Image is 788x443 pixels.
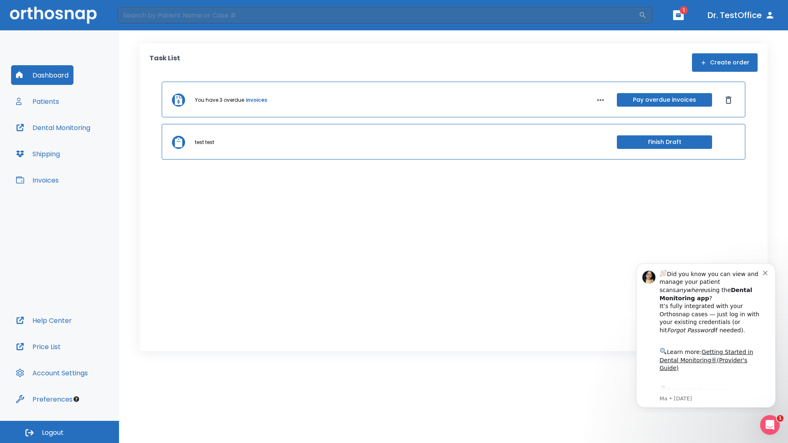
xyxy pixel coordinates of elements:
[117,7,639,23] input: Search by Patient Name or Case #
[680,6,688,14] span: 1
[11,118,95,137] button: Dental Monitoring
[11,389,78,409] button: Preferences
[692,53,758,72] button: Create order
[11,65,73,85] button: Dashboard
[73,395,80,403] div: Tooltip anchor
[36,131,109,146] a: App Store
[139,13,146,19] button: Dismiss notification
[722,94,735,107] button: Dismiss
[704,8,778,23] button: Dr. TestOffice
[11,311,77,330] button: Help Center
[11,91,64,111] button: Patients
[760,415,780,435] iframe: Intercom live chat
[624,256,788,413] iframe: Intercom notifications message
[617,93,712,107] button: Pay overdue invoices
[11,337,66,356] button: Price List
[246,96,267,104] a: invoices
[11,144,65,164] button: Shipping
[149,53,180,72] p: Task List
[617,135,712,149] button: Finish Draft
[42,428,64,437] span: Logout
[11,170,64,190] button: Invoices
[11,363,93,383] button: Account Settings
[195,139,214,146] p: test test
[36,139,139,146] p: Message from Ma, sent 5w ago
[10,7,97,23] img: Orthosnap
[36,129,139,171] div: Download the app: | ​ Let us know if you need help getting started!
[777,415,783,422] span: 1
[195,96,244,104] p: You have 3 overdue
